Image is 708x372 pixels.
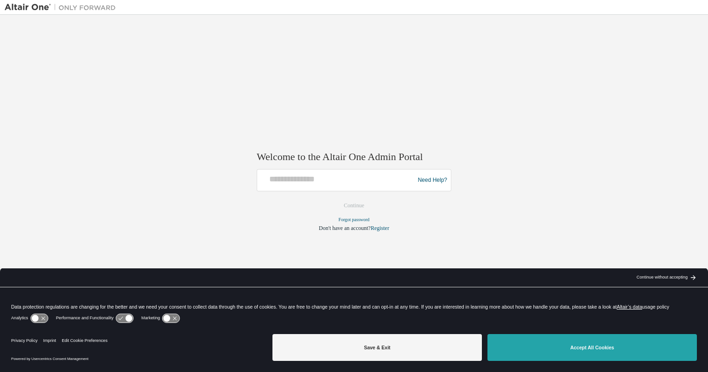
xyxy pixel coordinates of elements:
a: Forgot password [339,217,370,223]
span: Don't have an account? [319,225,371,232]
a: Need Help? [418,180,447,180]
a: Register [371,225,389,232]
h2: Welcome to the Altair One Admin Portal [257,150,451,163]
img: Altair One [5,3,120,12]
